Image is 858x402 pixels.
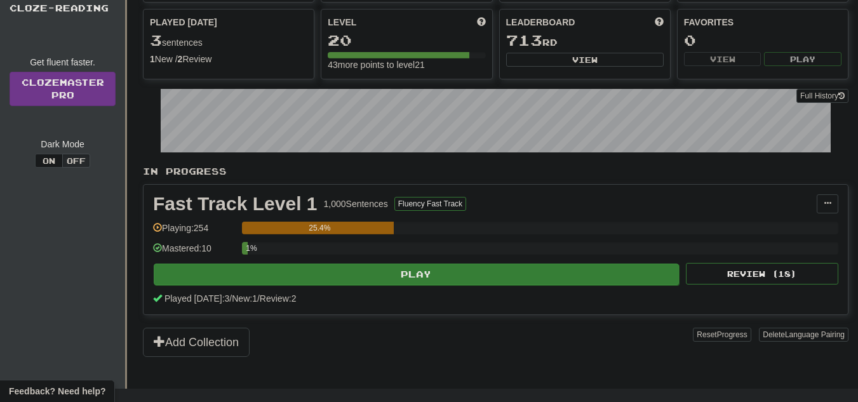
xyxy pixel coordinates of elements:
[759,328,848,342] button: DeleteLanguage Pairing
[328,16,356,29] span: Level
[232,293,257,304] span: New: 1
[164,293,229,304] span: Played [DATE]: 3
[246,222,393,234] div: 25.4%
[246,242,248,255] div: 1%
[785,330,845,339] span: Language Pairing
[328,32,485,48] div: 20
[9,385,105,398] span: Open feedback widget
[717,330,747,339] span: Progress
[394,197,466,211] button: Fluency Fast Track
[143,328,250,357] button: Add Collection
[153,222,236,243] div: Playing: 254
[684,52,761,66] button: View
[153,194,318,213] div: Fast Track Level 1
[693,328,751,342] button: ResetProgress
[178,54,183,64] strong: 2
[506,32,664,49] div: rd
[150,16,217,29] span: Played [DATE]
[506,53,664,67] button: View
[35,154,63,168] button: On
[686,263,838,285] button: Review (18)
[143,165,848,178] p: In Progress
[655,16,664,29] span: This week in points, UTC
[257,293,260,304] span: /
[260,293,297,304] span: Review: 2
[154,264,679,285] button: Play
[328,58,485,71] div: 43 more points to level 21
[477,16,486,29] span: Score more points to level up
[10,56,116,69] div: Get fluent faster.
[150,32,307,49] div: sentences
[150,53,307,65] div: New / Review
[684,32,841,48] div: 0
[764,52,841,66] button: Play
[506,16,575,29] span: Leaderboard
[324,198,388,210] div: 1,000 Sentences
[153,242,236,263] div: Mastered: 10
[229,293,232,304] span: /
[684,16,841,29] div: Favorites
[150,54,155,64] strong: 1
[10,72,116,106] a: ClozemasterPro
[10,138,116,151] div: Dark Mode
[506,31,542,49] span: 713
[796,89,848,103] button: Full History
[62,154,90,168] button: Off
[150,31,162,49] span: 3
